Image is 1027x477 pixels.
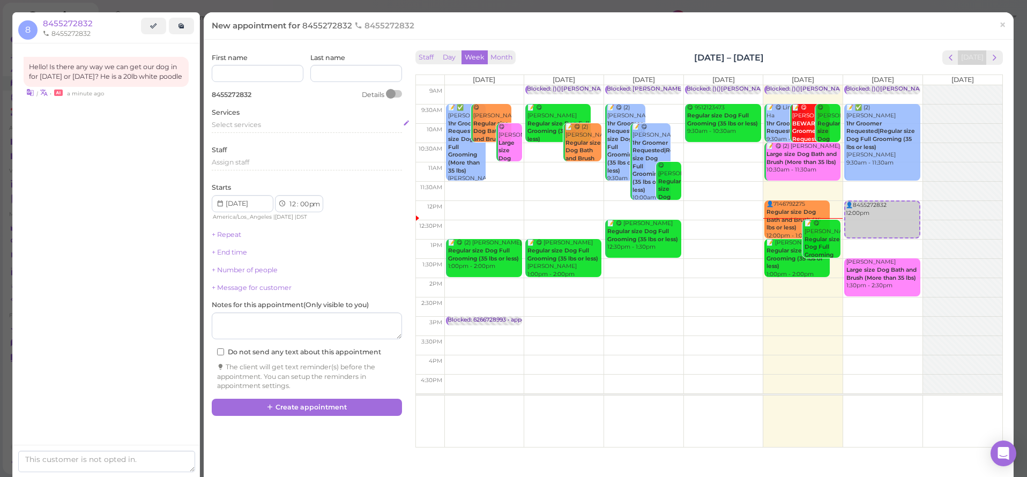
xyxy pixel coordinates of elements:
a: + Number of people [212,266,278,274]
li: 8455272832 [40,29,93,39]
span: 3:30pm [421,338,442,345]
span: [DATE] [951,76,974,84]
b: Regular size Dog Full Grooming (35 lbs or less) [527,247,598,262]
div: 📝 ✅ [PERSON_NAME] [PERSON_NAME] 9:30am - 11:30am [448,104,486,198]
div: 👤7146792275 12:00pm - 1:00pm [766,200,830,240]
label: Last name [310,53,345,63]
div: 📝 😋 (2) [PERSON_NAME] 1:00pm - 2:00pm [448,239,522,271]
div: • [24,87,189,98]
div: 📝 😋 (2) [PERSON_NAME] 10:30am - 11:30am [766,143,840,174]
div: Blocked: [PERSON_NAME] • appointment [607,85,725,93]
div: 😋 [PERSON_NAME] 10:00am - 11:00am [498,123,522,234]
span: [DATE] [275,213,293,220]
b: Large size Dog Bath and Brush (More than 35 lbs) [766,151,837,166]
b: Large size Dog Bath and Brush (More than 35 lbs) [846,266,917,281]
div: The client will get text reminder(s) before the appointment. You can setup the reminders in appoi... [217,362,397,391]
span: 2pm [429,280,442,287]
span: DST [296,213,307,220]
button: [DATE] [958,50,987,65]
span: 8455272832 [354,20,414,31]
div: 📝 😋 [PERSON_NAME] 12:30pm - 1:30pm [607,220,681,251]
label: First name [212,53,248,63]
div: 📝 😋 (2) [PERSON_NAME] 10:00am - 11:00am [565,123,601,194]
b: Regular size Dog Full Grooming (35 lbs or less) [766,247,828,270]
span: [DATE] [553,76,575,84]
span: 4pm [429,357,442,364]
span: Select services [212,121,261,129]
div: Blocked: ()()[PERSON_NAME] • appointment [766,85,893,93]
label: Do not send any text about this appointment [217,347,381,357]
div: 😋 [PERSON_NAME] 9:30am - 10:30am [817,104,840,198]
label: Notes for this appointment ( Only visible to you ) [212,300,369,310]
input: Do not send any text about this appointment [217,348,224,355]
span: 9:30am [421,107,442,114]
span: 9am [429,87,442,94]
b: Regular size Dog Full Grooming (35 lbs or less) [817,120,846,174]
span: 11:30am [420,184,442,191]
span: 12pm [427,203,442,210]
b: 1hr Groomer Requested|Regular size Dog Full Grooming (35 lbs or less) [607,120,663,174]
span: 11am [428,165,442,172]
b: Regular size Dog Full Grooming (35 lbs or less) [448,247,519,262]
b: Regular size Dog Full Grooming (35 lbs or less) [607,228,678,243]
div: Blocked: ()()[PERSON_NAME] • appointment [687,85,814,93]
div: Blocked: 6266728993 • appointment [448,316,548,324]
div: 😋 [PERSON_NAME] 9:30am - 10:30am [473,104,511,175]
a: + End time [212,248,247,256]
label: Staff [212,145,227,155]
div: 📝 😋 Lingh Ha 9:30am - 10:30am [766,104,805,151]
span: 10am [427,126,442,133]
b: Regular size Dog Full Grooming (35 lbs or less) [527,120,589,143]
a: + Repeat [212,230,241,238]
span: [DATE] [712,76,735,84]
button: Month [487,50,516,65]
span: 1pm [430,242,442,249]
b: Regular size Dog Full Grooming (35 lbs or less) [658,178,687,232]
a: 8455272832 [43,18,93,28]
div: 📝 😋 [PERSON_NAME] 12:30pm - 1:30pm [804,220,840,290]
div: Hello! Is there any way we can get our dog in for [DATE] or [DATE]? He is a 20lb white poodle [24,57,189,87]
span: 1:30pm [422,261,442,268]
button: Staff [415,50,437,65]
div: 😋 9512123473 9:30am - 10:30am [687,104,761,136]
i: | [36,90,38,97]
span: × [999,17,1006,32]
b: 1hr Groomer Requested|Regular size Dog Full Grooming (35 lbs or less) [632,139,688,193]
button: Week [462,50,488,65]
div: Blocked: ()()[PERSON_NAME] • appointment [527,85,654,93]
b: Large size Dog Bath and Brush (More than 35 lbs) [498,139,519,210]
span: 2:30pm [421,300,442,307]
div: 📝 😋 (2) [PERSON_NAME] 9:30am - 11:30am [607,104,645,191]
button: next [986,50,1003,65]
button: Day [436,50,462,65]
b: BEWARE|1hr Groomer Requested [792,120,829,143]
span: America/Los_Angeles [213,213,272,220]
span: 8 [18,20,38,40]
div: 👤8455272832 12:00pm [845,202,919,217]
b: 1hr Groomer Requested|Regular size Dog Full Grooming (35 lbs or less) [846,120,915,151]
button: prev [942,50,959,65]
span: 8455272832 [212,91,251,99]
span: New appointment for [212,20,417,31]
div: 📝 😋 [PERSON_NAME] [PERSON_NAME] 1:00pm - 2:00pm [527,239,601,278]
button: Create appointment [212,399,402,416]
label: Starts [212,183,231,192]
div: | | [212,212,331,222]
span: 8455272832 [302,20,354,31]
a: + Message for customer [212,284,292,292]
div: Open Intercom Messenger [991,441,1016,466]
div: [PERSON_NAME] 1:30pm - 2:30pm [846,258,920,290]
div: 📝 😋 [PERSON_NAME] 9:30am - 10:30am [792,104,830,159]
span: Assign staff [212,158,249,166]
h2: [DATE] – [DATE] [694,51,764,64]
span: 4:30pm [421,377,442,384]
div: 😋 [PERSON_NAME] 11:00am - 12:00pm [658,162,681,256]
b: Regular size Dog Bath and Brush (35 lbs or less) [565,139,601,178]
span: [DATE] [792,76,814,84]
span: 3pm [429,319,442,326]
span: [DATE] [632,76,655,84]
b: 1hr Groomer Requested|Large size Dog Full Grooming (More than 35 lbs) [448,120,497,174]
b: Regular size Dog Full Grooming (35 lbs or less) [805,236,840,274]
div: 📝 😋 [PERSON_NAME] 9:30am - 10:30am [527,104,591,151]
